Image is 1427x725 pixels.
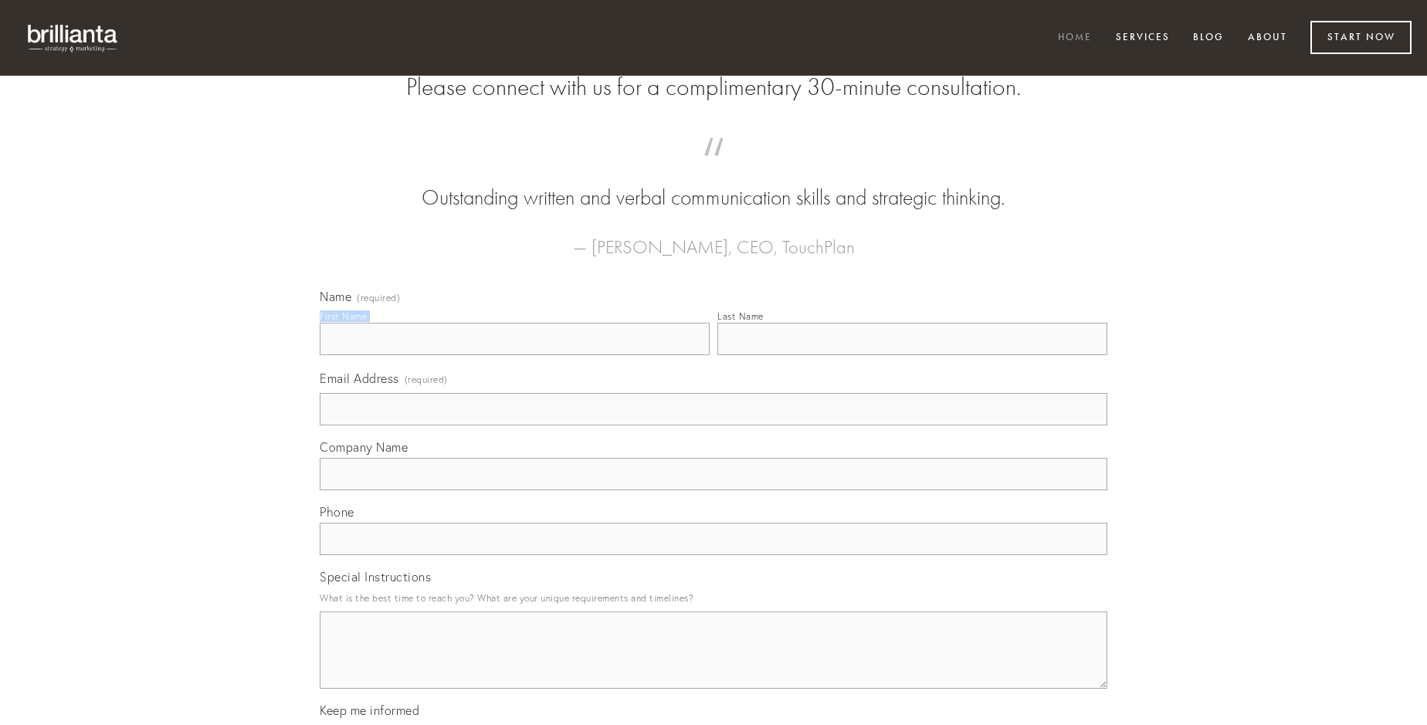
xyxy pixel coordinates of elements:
[717,310,764,322] div: Last Name
[320,588,1107,608] p: What is the best time to reach you? What are your unique requirements and timelines?
[320,569,431,584] span: Special Instructions
[1238,25,1297,51] a: About
[344,213,1083,263] figcaption: — [PERSON_NAME], CEO, TouchPlan
[1048,25,1102,51] a: Home
[15,15,131,60] img: brillianta - research, strategy, marketing
[357,293,400,303] span: (required)
[405,369,448,390] span: (required)
[320,73,1107,102] h2: Please connect with us for a complimentary 30-minute consultation.
[320,504,354,520] span: Phone
[344,153,1083,183] span: “
[320,310,367,322] div: First Name
[1106,25,1180,51] a: Services
[1183,25,1234,51] a: Blog
[320,371,399,386] span: Email Address
[320,703,419,718] span: Keep me informed
[320,439,408,455] span: Company Name
[1310,21,1412,54] a: Start Now
[320,289,351,304] span: Name
[344,153,1083,213] blockquote: Outstanding written and verbal communication skills and strategic thinking.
